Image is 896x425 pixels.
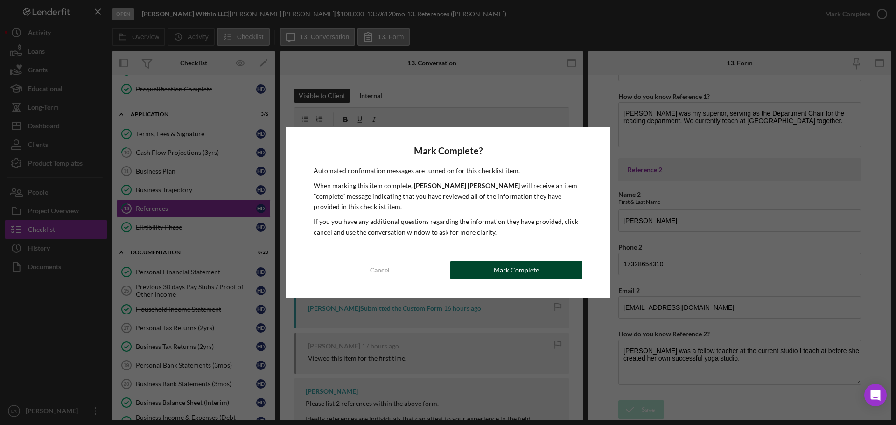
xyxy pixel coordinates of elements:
div: Open Intercom Messenger [864,384,887,406]
b: [PERSON_NAME] [PERSON_NAME] [414,181,520,189]
p: If you you have any additional questions regarding the information they have provided, click canc... [314,216,582,237]
p: When marking this item complete, will receive an item "complete" message indicating that you have... [314,181,582,212]
div: Cancel [370,261,390,279]
h4: Mark Complete? [314,146,582,156]
div: Mark Complete [494,261,539,279]
button: Mark Complete [450,261,582,279]
p: Automated confirmation messages are turned on for this checklist item. [314,166,582,176]
button: Cancel [314,261,446,279]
